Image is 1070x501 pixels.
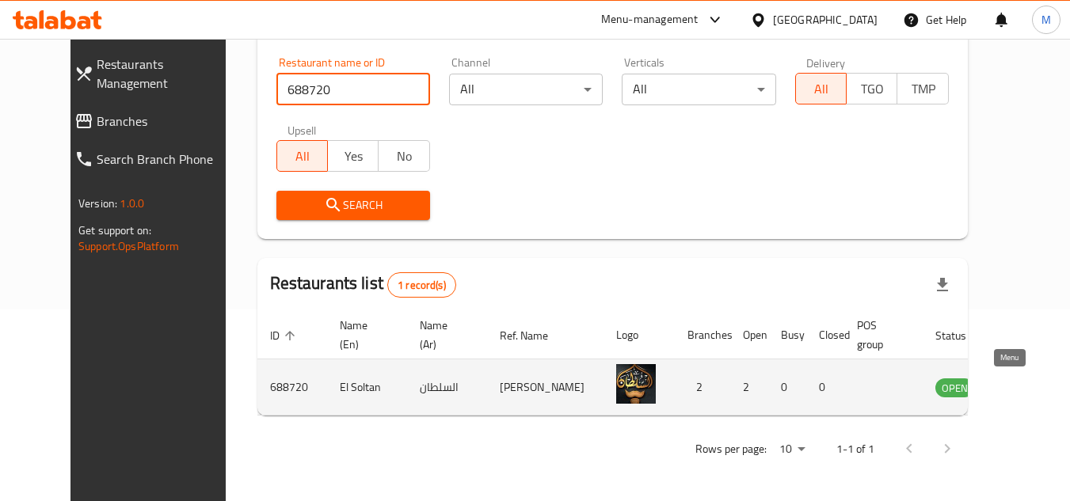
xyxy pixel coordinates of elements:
div: All [622,74,775,105]
p: Rows per page: [695,439,767,459]
td: 2 [675,359,730,416]
span: Get support on: [78,220,151,241]
td: [PERSON_NAME] [487,359,604,416]
span: Name (En) [340,316,388,354]
h2: Restaurants list [270,271,456,298]
td: 0 [768,359,806,416]
span: Search Branch Phone [97,150,237,169]
button: All [795,73,847,104]
span: All [284,145,322,168]
span: M [1041,11,1051,28]
span: Version: [78,193,117,214]
div: Menu-management [601,10,699,29]
span: POS group [857,316,904,354]
th: Closed [806,311,844,359]
span: Ref. Name [500,326,569,345]
span: TGO [853,78,891,101]
div: Total records count [387,272,456,298]
button: All [276,140,328,172]
td: 0 [806,359,844,416]
span: TMP [904,78,942,101]
span: OPEN [935,379,974,397]
th: Logo [604,311,675,359]
div: Export file [923,266,961,304]
input: Search for restaurant name or ID.. [276,74,430,105]
th: Open [730,311,768,359]
span: ID [270,326,300,345]
button: TMP [897,73,948,104]
button: Yes [327,140,379,172]
table: enhanced table [257,311,1060,416]
span: All [802,78,840,101]
label: Upsell [287,124,317,135]
img: El Soltan [616,364,656,404]
th: Busy [768,311,806,359]
div: [GEOGRAPHIC_DATA] [773,11,878,28]
span: Branches [97,112,237,131]
td: El Soltan [327,359,407,416]
td: السلطان [407,359,487,416]
span: 1.0.0 [120,193,144,214]
h2: Restaurant search [276,19,949,43]
div: All [449,74,603,105]
button: TGO [846,73,897,104]
th: Branches [675,311,730,359]
span: Name (Ar) [420,316,468,354]
a: Restaurants Management [62,45,249,102]
span: Yes [334,145,372,168]
p: 1-1 of 1 [836,439,874,459]
button: Search [276,191,430,220]
td: 688720 [257,359,327,416]
a: Support.OpsPlatform [78,236,179,256]
span: Search [289,195,417,215]
span: Status [935,326,987,345]
td: 2 [730,359,768,416]
div: Rows per page: [773,438,811,461]
span: No [385,145,423,168]
a: Branches [62,102,249,140]
a: Search Branch Phone [62,140,249,178]
button: No [378,140,429,172]
span: 1 record(s) [388,278,455,293]
label: Delivery [806,57,846,68]
span: Restaurants Management [97,55,237,93]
